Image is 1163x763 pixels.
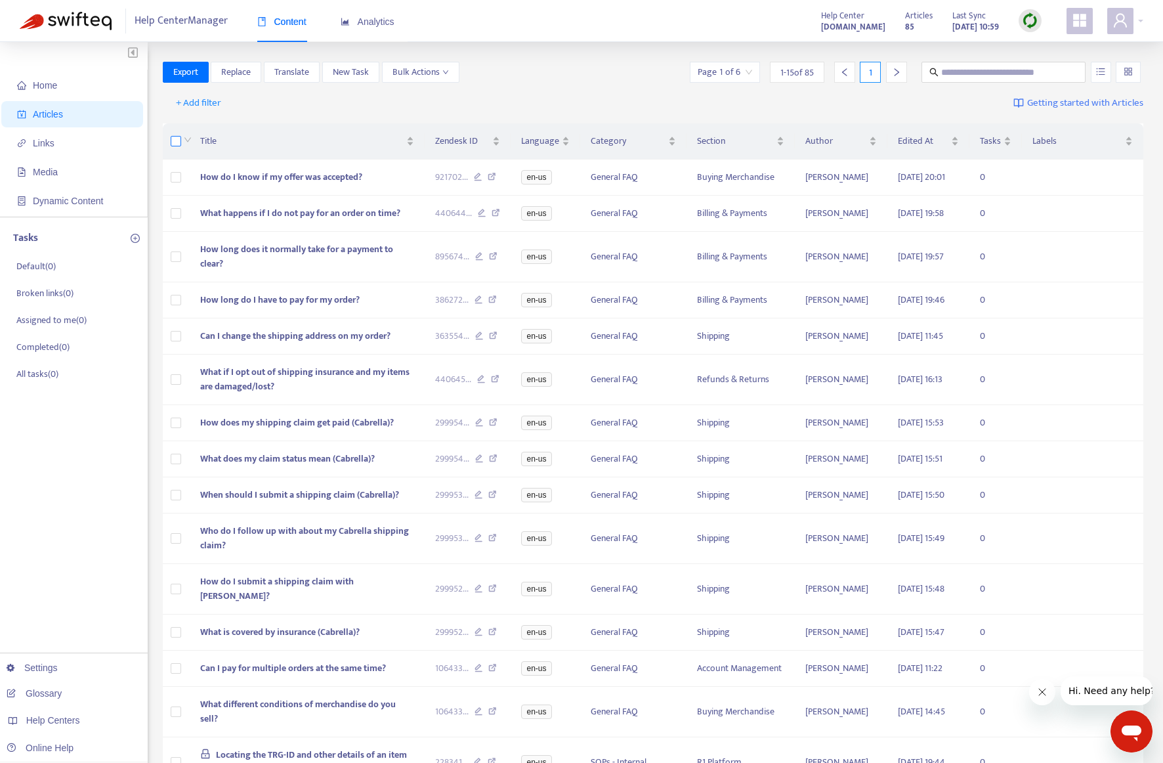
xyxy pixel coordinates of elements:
span: Title [200,134,404,148]
span: file-image [17,167,26,177]
td: General FAQ [580,513,686,564]
span: Category [591,134,665,148]
span: Last Sync [952,9,986,23]
td: Billing & Payments [687,282,795,318]
span: [DATE] 15:49 [898,531,944,546]
span: How long do I have to pay for my order? [200,292,360,307]
td: [PERSON_NAME] [795,687,887,737]
td: [PERSON_NAME] [795,564,887,615]
td: Shipping [687,405,795,441]
span: 299953 ... [435,488,469,502]
th: Labels [1022,123,1143,160]
span: user [1112,12,1128,28]
iframe: Close message [1029,679,1055,705]
span: Getting started with Articles [1027,96,1143,111]
button: Export [163,62,209,83]
span: Zendesk ID [435,134,490,148]
td: General FAQ [580,651,686,687]
span: en-us [521,250,551,264]
span: unordered-list [1096,67,1105,76]
th: Category [580,123,686,160]
span: How do I know if my offer was accepted? [200,169,362,185]
span: When should I submit a shipping claim (Cabrella)? [200,487,399,502]
span: 299952 ... [435,582,469,596]
span: 921702 ... [435,170,468,185]
button: Translate [264,62,320,83]
span: 299954 ... [435,416,469,430]
span: en-us [521,206,551,221]
th: Title [190,123,425,160]
span: How does my shipping claim get paid (Cabrella)? [200,415,394,430]
img: image-link [1013,98,1024,108]
td: Buying Merchandise [687,687,795,737]
span: en-us [521,293,551,307]
p: Assigned to me ( 0 ) [16,313,87,327]
span: What does my claim status mean (Cabrella)? [200,451,375,466]
span: right [892,68,901,77]
th: Edited At [887,123,969,160]
span: Export [173,65,198,79]
td: General FAQ [580,441,686,477]
span: 106433 ... [435,705,469,719]
span: [DATE] 19:46 [898,292,944,307]
td: Shipping [687,441,795,477]
span: 363554 ... [435,329,469,343]
span: plus-circle [131,234,140,243]
td: 0 [969,651,1022,687]
strong: [DATE] 10:59 [952,20,999,34]
td: [PERSON_NAME] [795,405,887,441]
td: 0 [969,405,1022,441]
td: 0 [969,355,1022,405]
span: Edited At [898,134,948,148]
span: Tasks [980,134,1001,148]
th: Section [687,123,795,160]
span: Links [33,138,54,148]
span: Section [697,134,774,148]
td: 0 [969,441,1022,477]
td: General FAQ [580,405,686,441]
th: Tasks [969,123,1022,160]
span: [DATE] 15:48 [898,581,944,596]
span: Help Centers [26,715,80,726]
span: Labels [1032,134,1122,148]
iframe: Button to launch messaging window [1110,710,1152,752]
td: [PERSON_NAME] [795,651,887,687]
span: container [17,196,26,206]
p: Completed ( 0 ) [16,340,70,354]
span: [DATE] 19:57 [898,249,944,264]
span: home [17,81,26,90]
td: 0 [969,513,1022,564]
span: 299954 ... [435,452,469,466]
td: General FAQ [580,282,686,318]
td: General FAQ [580,687,686,737]
td: 0 [969,196,1022,232]
span: [DATE] 20:01 [898,169,945,185]
span: search [929,68,939,77]
span: Author [805,134,866,148]
p: All tasks ( 0 ) [16,367,58,381]
td: [PERSON_NAME] [795,615,887,651]
span: Articles [33,109,63,120]
td: Shipping [687,513,795,564]
span: [DATE] 15:51 [898,451,942,466]
span: How do I submit a shipping claim with [PERSON_NAME]? [200,574,354,603]
span: [DATE] 14:45 [898,704,945,719]
span: 440644 ... [435,206,472,221]
td: General FAQ [580,615,686,651]
td: Shipping [687,318,795,355]
td: 0 [969,615,1022,651]
td: Account Management [687,651,795,687]
span: 299952 ... [435,625,469,640]
span: Articles [905,9,933,23]
span: en-us [521,452,551,466]
span: [DATE] 11:45 [898,328,943,343]
td: [PERSON_NAME] [795,232,887,282]
p: Tasks [13,230,38,246]
span: Home [33,80,57,91]
span: en-us [521,488,551,502]
td: [PERSON_NAME] [795,513,887,564]
td: Shipping [687,564,795,615]
span: account-book [17,110,26,119]
span: Translate [274,65,309,79]
td: [PERSON_NAME] [795,477,887,513]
